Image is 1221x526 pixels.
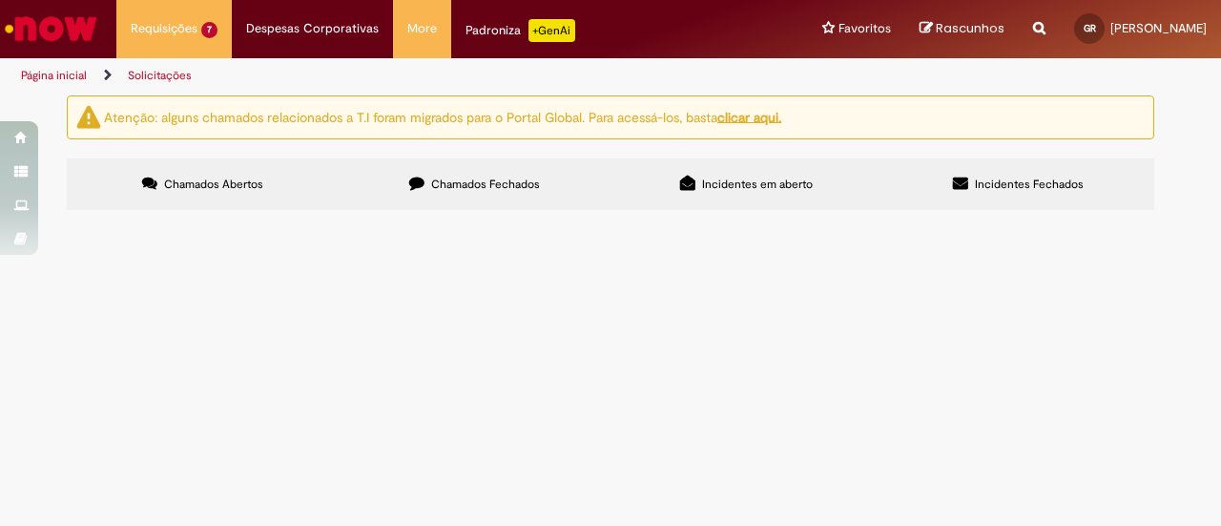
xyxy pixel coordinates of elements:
[975,177,1084,192] span: Incidentes Fechados
[2,10,100,48] img: ServiceNow
[128,68,192,83] a: Solicitações
[1084,22,1096,34] span: GR
[164,177,263,192] span: Chamados Abertos
[528,19,575,42] p: +GenAi
[838,19,891,38] span: Favoritos
[1110,20,1207,36] span: [PERSON_NAME]
[407,19,437,38] span: More
[920,20,1004,38] a: Rascunhos
[14,58,799,94] ul: Trilhas de página
[21,68,87,83] a: Página inicial
[466,19,575,42] div: Padroniza
[936,19,1004,37] span: Rascunhos
[104,108,781,125] ng-bind-html: Atenção: alguns chamados relacionados a T.I foram migrados para o Portal Global. Para acessá-los,...
[131,19,197,38] span: Requisições
[717,108,781,125] a: clicar aqui.
[246,19,379,38] span: Despesas Corporativas
[431,177,540,192] span: Chamados Fechados
[201,22,217,38] span: 7
[702,177,813,192] span: Incidentes em aberto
